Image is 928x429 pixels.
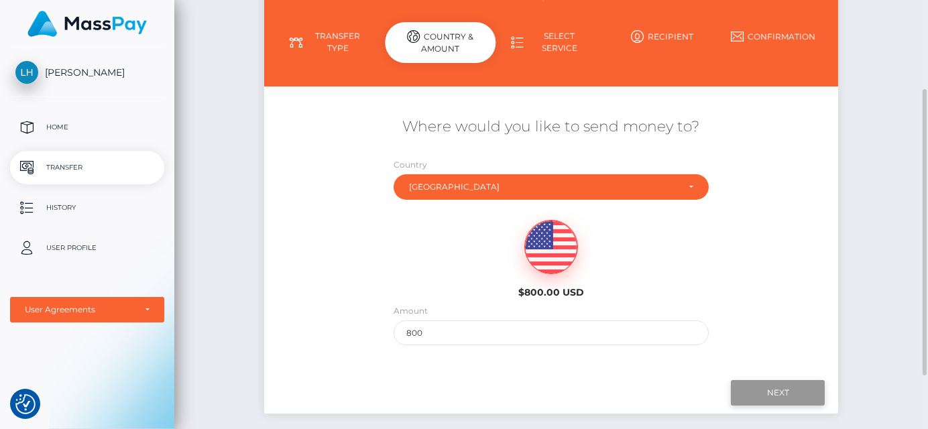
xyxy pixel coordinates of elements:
[15,394,36,414] img: Revisit consent button
[10,111,164,144] a: Home
[385,22,496,63] div: Country & Amount
[394,159,427,171] label: Country
[10,151,164,184] a: Transfer
[607,25,717,48] a: Recipient
[10,297,164,322] button: User Agreements
[717,25,828,48] a: Confirmation
[394,305,428,317] label: Amount
[10,231,164,265] a: User Profile
[10,66,164,78] span: [PERSON_NAME]
[27,11,147,37] img: MassPay
[496,25,606,60] a: Select Service
[731,380,825,406] input: Next
[15,158,159,178] p: Transfer
[525,221,577,274] img: USD.png
[274,117,829,137] h5: Where would you like to send money to?
[15,394,36,414] button: Consent Preferences
[15,117,159,137] p: Home
[15,198,159,218] p: History
[394,320,709,345] input: Amount to send in USD (Maximum: 800)
[15,238,159,258] p: User Profile
[394,174,709,200] button: United States
[274,25,385,60] a: Transfer Type
[25,304,135,315] div: User Agreements
[481,287,621,298] h6: $800.00 USD
[409,182,678,192] div: [GEOGRAPHIC_DATA]
[10,191,164,225] a: History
